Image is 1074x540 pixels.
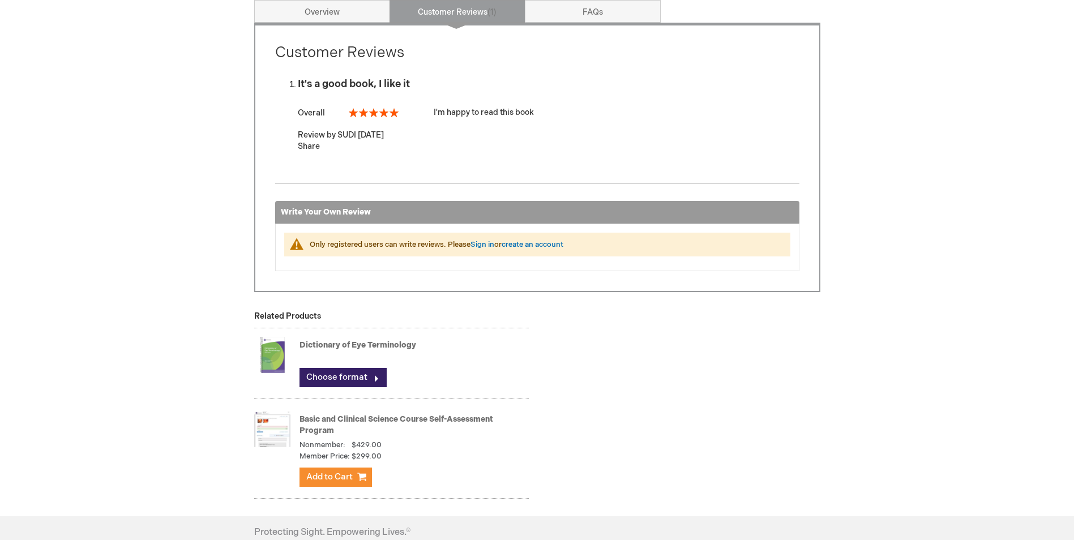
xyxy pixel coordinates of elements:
strong: Write Your Own Review [281,207,371,217]
button: Add to Cart [299,468,372,487]
span: $429.00 [352,440,382,449]
img: Basic and Clinical Science Course Self-Assessment Program [254,406,290,452]
div: Only registered users can write reviews. Please or [310,239,779,250]
strong: Member Price: [299,451,350,462]
a: Dictionary of Eye Terminology [299,340,416,350]
strong: SUDI [337,130,356,140]
a: Sign in [470,240,494,249]
div: 100% [349,108,399,117]
div: I'm happy to read this book [298,107,799,118]
strong: Related Products [254,311,321,321]
span: Overall [298,108,325,118]
a: Choose format [299,368,387,387]
strong: Nonmember: [299,440,345,451]
a: create an account [502,240,563,249]
strong: Customer Reviews [275,44,404,62]
h4: Protecting Sight. Empowering Lives.® [254,528,410,538]
div: It's a good book, I like it [298,79,799,90]
time: [DATE] [358,130,384,140]
span: $299.00 [352,451,382,462]
span: Share [298,142,320,151]
a: Basic and Clinical Science Course Self-Assessment Program [299,414,493,435]
span: 1 [487,7,497,17]
span: Add to Cart [306,472,353,482]
span: Review by [298,130,336,140]
img: Dictionary of Eye Terminology [254,332,290,378]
